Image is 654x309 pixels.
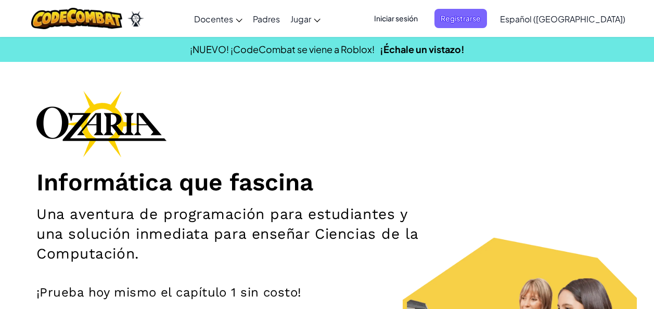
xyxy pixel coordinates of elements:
[248,5,285,33] a: Padres
[36,285,618,300] p: ¡Prueba hoy mismo el capítulo 1 sin costo!
[194,14,233,24] span: Docentes
[36,204,426,264] h2: Una aventura de programación para estudiantes y una solución inmediata para enseñar Ciencias de l...
[36,91,166,157] img: Ozaria branding logo
[36,168,618,197] h1: Informática que fascina
[189,5,248,33] a: Docentes
[368,9,424,28] button: Iniciar sesión
[500,14,625,24] span: Español ([GEOGRAPHIC_DATA])
[434,9,487,28] button: Registrarse
[190,43,375,55] span: ¡NUEVO! ¡CodeCombat se viene a Roblox!
[127,11,144,27] img: Ozaria
[285,5,326,33] a: Jugar
[31,8,122,29] img: CodeCombat logo
[380,43,465,55] a: ¡Échale un vistazo!
[495,5,631,33] a: Español ([GEOGRAPHIC_DATA])
[290,14,311,24] span: Jugar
